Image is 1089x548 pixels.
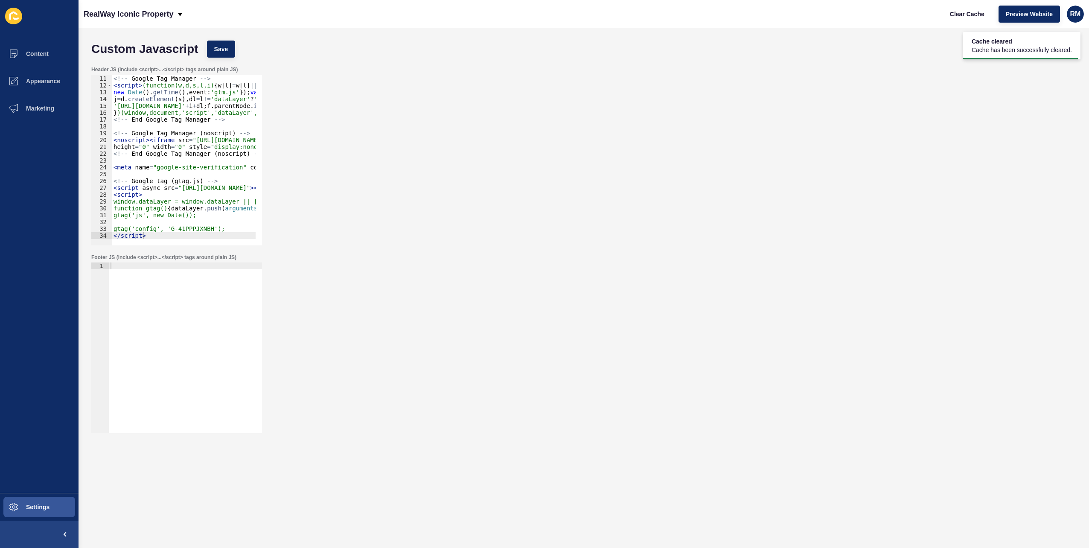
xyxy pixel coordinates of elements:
[91,123,112,130] div: 18
[91,219,112,225] div: 32
[91,150,112,157] div: 22
[91,143,112,150] div: 21
[91,66,238,73] label: Header JS (include <script>...</script> tags around plain JS)
[1006,10,1053,18] span: Preview Website
[91,184,112,191] div: 27
[972,37,1072,46] span: Cache cleared
[91,89,112,96] div: 13
[214,45,228,53] span: Save
[999,6,1060,23] button: Preview Website
[91,137,112,143] div: 20
[91,212,112,219] div: 31
[91,102,112,109] div: 15
[91,116,112,123] div: 17
[91,109,112,116] div: 16
[91,232,112,239] div: 34
[91,157,112,164] div: 23
[943,6,992,23] button: Clear Cache
[91,225,112,232] div: 33
[950,10,984,18] span: Clear Cache
[91,75,112,82] div: 11
[91,205,112,212] div: 30
[91,45,198,53] h1: Custom Javascript
[91,96,112,102] div: 14
[972,46,1072,54] span: Cache has been successfully cleared.
[91,171,112,178] div: 25
[91,82,112,89] div: 12
[91,254,236,261] label: Footer JS (include <script>...</script> tags around plain JS)
[91,262,109,269] div: 1
[1070,10,1081,18] span: RM
[207,41,236,58] button: Save
[84,3,173,25] p: RealWay Iconic Property
[91,198,112,205] div: 29
[91,191,112,198] div: 28
[91,164,112,171] div: 24
[91,130,112,137] div: 19
[91,178,112,184] div: 26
